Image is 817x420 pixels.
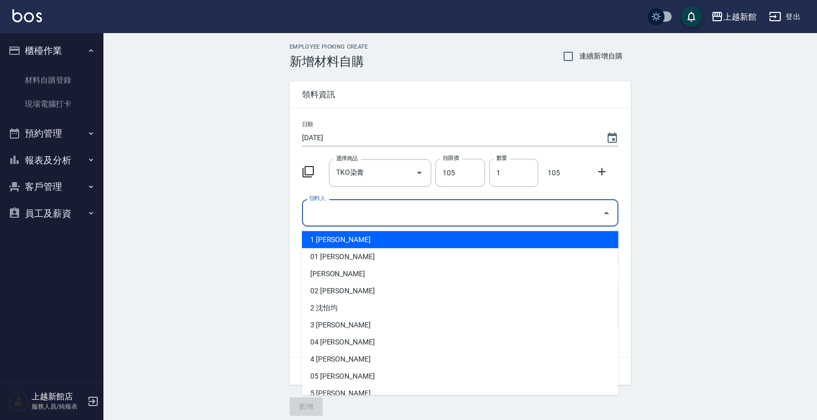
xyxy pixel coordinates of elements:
a: 材料自購登錄 [4,68,99,92]
h2: Employee Picking Create [290,43,368,50]
li: [PERSON_NAME] [302,265,618,282]
p: 服務人員/純報表 [32,402,84,411]
img: Person [8,391,29,412]
button: 預約管理 [4,120,99,147]
button: 上越新館 [707,6,761,27]
li: 02 [PERSON_NAME] [302,282,618,299]
input: YYYY/MM/DD [302,129,596,146]
label: 數量 [496,154,507,162]
label: 領料人 [309,194,325,202]
label: 選擇商品 [336,155,358,162]
p: 105 [542,168,565,178]
span: 領料資訊 [302,89,618,100]
button: Close [598,205,615,221]
li: 1 [PERSON_NAME] [302,231,618,248]
li: 01 [PERSON_NAME] [302,248,618,265]
li: 4 [PERSON_NAME] [302,351,618,368]
label: 日期 [302,121,313,128]
img: Logo [12,9,42,22]
h3: 新增材料自購 [290,54,368,69]
button: save [681,6,702,27]
li: 5 [PERSON_NAME] [302,385,618,402]
div: 上越新館 [723,10,757,23]
div: 合計： 105 [290,357,631,385]
h5: 上越新館店 [32,392,84,402]
button: 報表及分析 [4,147,99,174]
label: 自購價 [443,154,459,162]
button: Open [411,164,428,181]
li: 2 沈怡均 [302,299,618,317]
li: 3 [PERSON_NAME] [302,317,618,334]
button: Choose date, selected date is 2025-10-08 [600,126,625,151]
button: 櫃檯作業 [4,37,99,64]
li: 04 [PERSON_NAME] [302,334,618,351]
button: 員工及薪資 [4,200,99,227]
li: 05 [PERSON_NAME] [302,368,618,385]
button: 客戶管理 [4,173,99,200]
a: 現場電腦打卡 [4,92,99,116]
button: 登出 [765,7,805,26]
span: 連續新增自購 [579,51,623,62]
